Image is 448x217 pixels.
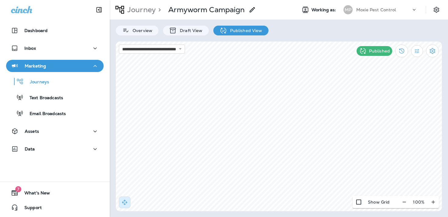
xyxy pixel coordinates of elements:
[413,200,425,204] p: 100 %
[24,79,49,85] p: Journeys
[411,45,423,57] button: Filter Statistics
[23,95,63,101] p: Text Broadcasts
[177,28,202,33] p: Draft View
[431,4,442,15] button: Settings
[227,28,262,33] p: Published View
[6,24,104,37] button: Dashboard
[395,45,408,57] button: View Changelog
[6,201,104,214] button: Support
[6,60,104,72] button: Marketing
[91,4,108,16] button: Collapse Sidebar
[311,7,337,13] span: Working as:
[25,129,39,134] p: Assets
[168,5,245,14] p: Armyworm Campaign
[23,111,66,117] p: Email Broadcasts
[130,28,152,33] p: Overview
[25,146,35,151] p: Data
[426,45,439,57] button: Settings
[18,205,42,212] span: Support
[343,5,353,14] div: MP
[25,63,46,68] p: Marketing
[6,107,104,120] button: Email Broadcasts
[356,7,396,12] p: Moxie Pest Control
[125,5,156,14] p: Journey
[15,186,21,192] span: 7
[6,143,104,155] button: Data
[156,5,161,14] p: >
[6,91,104,104] button: Text Broadcasts
[368,200,389,204] p: Show Grid
[6,42,104,54] button: Inbox
[6,75,104,88] button: Journeys
[18,190,50,198] span: What's New
[24,46,36,51] p: Inbox
[6,187,104,199] button: 7What's New
[369,49,390,53] p: Published
[24,28,48,33] p: Dashboard
[6,125,104,137] button: Assets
